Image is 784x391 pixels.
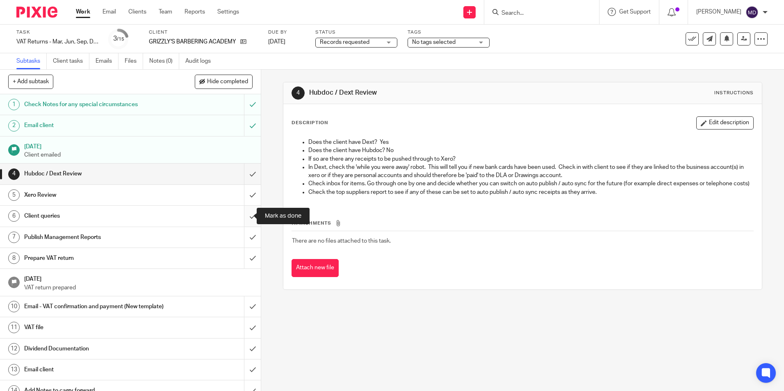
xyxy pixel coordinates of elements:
div: 2 [8,120,20,132]
div: 11 [8,322,20,333]
div: 8 [8,252,20,264]
span: [DATE] [268,39,285,45]
div: 13 [8,364,20,375]
span: No tags selected [412,39,456,45]
div: 3 [113,34,124,43]
span: Records requested [320,39,369,45]
div: 12 [8,343,20,355]
button: Hide completed [195,75,253,89]
label: Task [16,29,98,36]
a: Subtasks [16,53,47,69]
p: GRIZZLY'S BARBERING ACADEMY LTD [149,38,236,46]
p: Check the top suppliers report to see if any of these can be set to auto publish / auto sync rece... [308,188,753,196]
a: Team [159,8,172,16]
a: Emails [96,53,119,69]
button: Attach new file [292,259,339,277]
a: Email [103,8,116,16]
h1: Email - VAT confirmation and payment (New template) [24,300,165,313]
p: Check inbox for items. Go through one by one and decide whether you can switch on auto publish / ... [308,180,753,188]
div: 4 [8,168,20,180]
h1: Prepare VAT return [24,252,165,264]
div: 10 [8,301,20,312]
div: 6 [8,210,20,222]
img: Pixie [16,7,57,18]
span: Hide completed [207,79,248,85]
h1: Hubdoc / Dext Review [24,168,165,180]
div: 7 [8,232,20,243]
h1: VAT file [24,321,165,334]
p: Does the client have Dext? Yes [308,138,753,146]
div: 5 [8,189,20,201]
span: Get Support [619,9,651,15]
h1: Dividend Documentation [24,343,165,355]
a: Audit logs [185,53,217,69]
label: Client [149,29,258,36]
img: svg%3E [745,6,759,19]
h1: Check Notes for any special circumstances [24,98,165,111]
a: Notes (0) [149,53,179,69]
p: Description [292,120,328,126]
h1: Client queries [24,210,165,222]
h1: [DATE] [24,141,253,151]
button: Edit description [696,116,754,130]
h1: [DATE] [24,273,253,283]
a: Settings [217,8,239,16]
a: Work [76,8,90,16]
div: VAT Returns - Mar, Jun, Sep, Dec [16,38,98,46]
div: Instructions [714,90,754,96]
div: 4 [292,86,305,100]
p: [PERSON_NAME] [696,8,741,16]
p: Client emailed [24,151,253,159]
input: Search [501,10,574,17]
span: There are no files attached to this task. [292,238,391,244]
a: Reports [185,8,205,16]
label: Status [315,29,397,36]
a: Client tasks [53,53,89,69]
label: Due by [268,29,305,36]
div: 1 [8,99,20,110]
h1: Publish Management Reports [24,231,165,243]
h1: Email client [24,364,165,376]
span: Attachments [292,221,331,225]
h1: Hubdoc / Dext Review [309,89,540,97]
h1: Email client [24,119,165,132]
p: In Dext, check the 'while you were away' robot. This will tell you if new bank cards have been us... [308,163,753,180]
label: Tags [408,29,490,36]
small: /15 [117,37,124,41]
h1: Xero Review [24,189,165,201]
p: If so are there any receipts to be pushed through to Xero? [308,155,753,163]
button: + Add subtask [8,75,53,89]
a: Clients [128,8,146,16]
p: VAT return prepared [24,284,253,292]
p: Does the client have Hubdoc? No [308,146,753,155]
a: Files [125,53,143,69]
